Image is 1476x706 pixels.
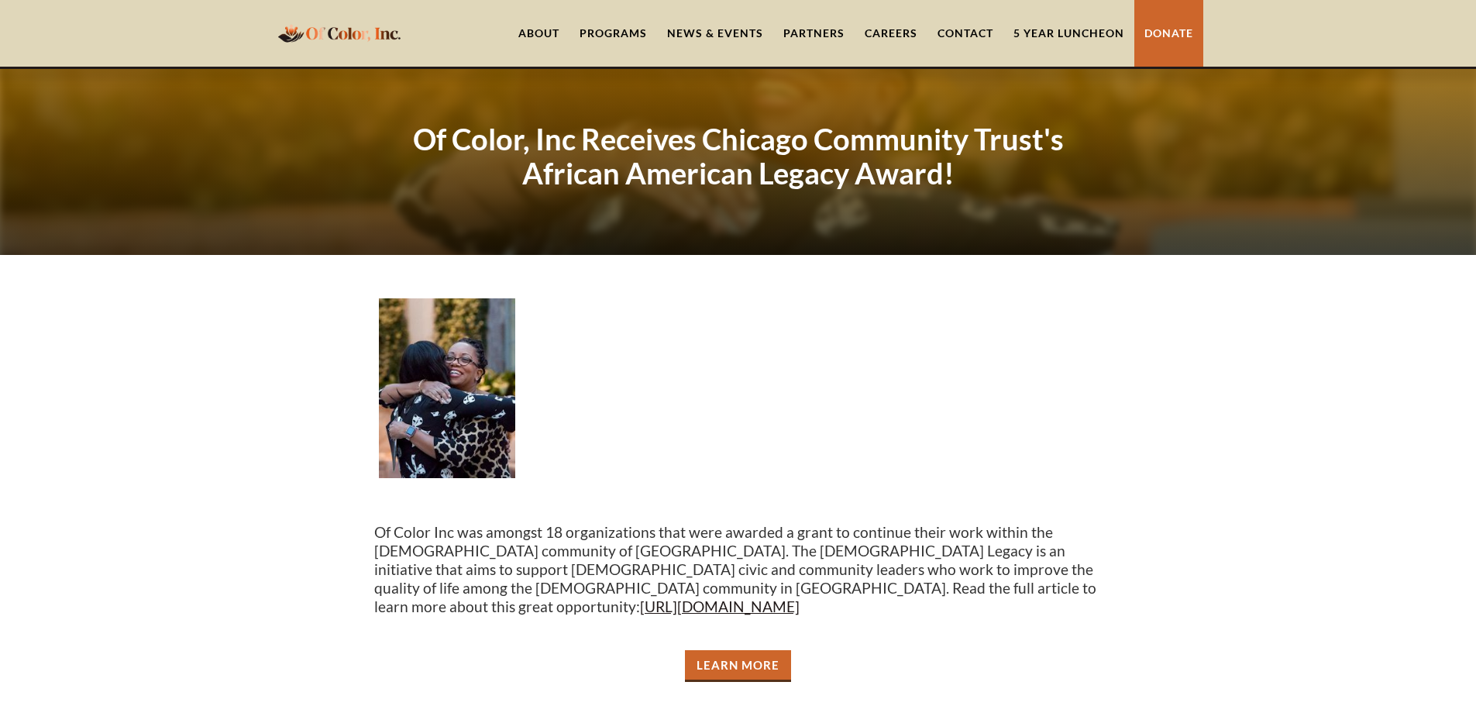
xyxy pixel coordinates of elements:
[640,598,800,615] a: [URL][DOMAIN_NAME]
[374,122,1103,190] h1: Of Color, Inc Receives Chicago Community Trust's African American Legacy Award!
[379,298,515,478] a: open lightbox
[580,26,647,41] div: Programs
[685,650,791,682] a: Learn More
[374,624,1103,642] p: ‍
[274,15,405,51] a: home
[374,523,1103,616] p: Of Color Inc was amongst 18 organizations that were awarded a grant to continue their work within...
